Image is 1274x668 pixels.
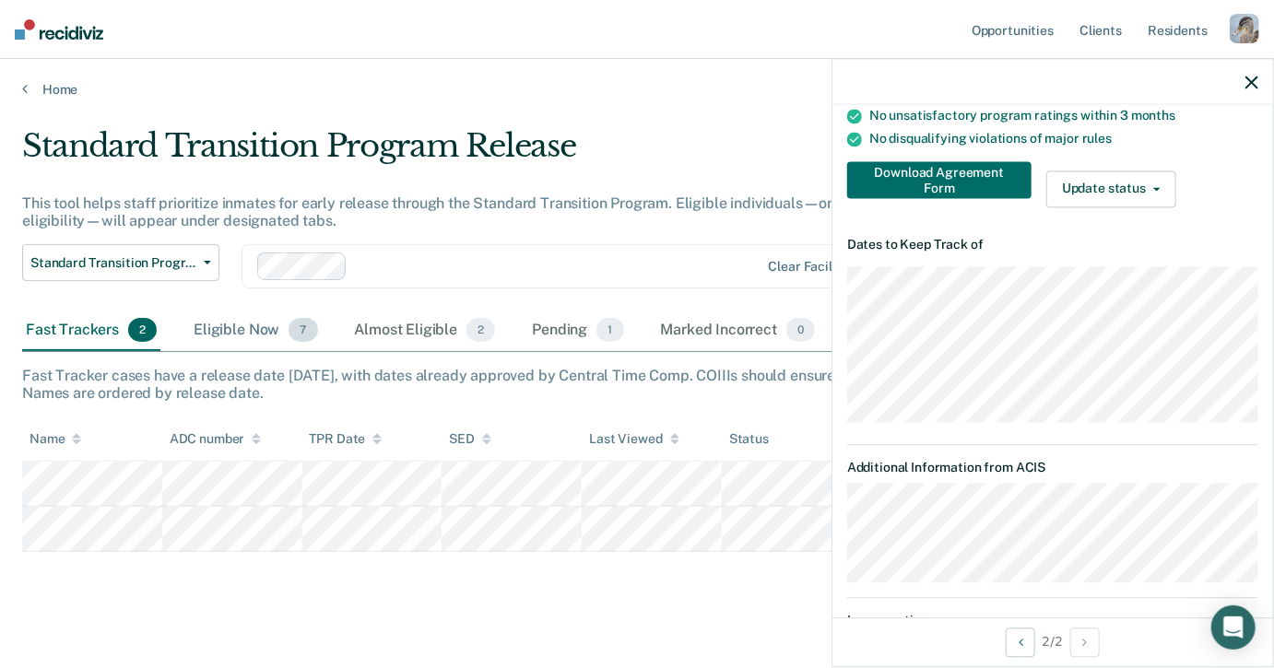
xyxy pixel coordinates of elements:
[466,318,495,342] span: 2
[847,614,1258,629] dt: Incarceration
[1082,132,1112,146] span: rules
[847,237,1258,252] dt: Dates to Keep Track of
[1070,627,1100,657] button: Next Opportunity
[170,431,262,447] div: ADC number
[769,259,859,275] div: Clear facilities
[847,162,1032,199] button: Download Agreement Form
[729,431,769,447] div: Status
[596,318,623,342] span: 1
[589,431,678,447] div: Last Viewed
[847,461,1258,476] dt: Additional Information from ACIS
[15,19,103,40] img: Recidiviz
[869,109,1258,124] div: No unsatisfactory program ratings within 3
[128,318,157,342] span: 2
[351,311,500,351] div: Almost Eligible
[22,194,978,229] div: This tool helps staff prioritize inmates for early release through the Standard Transition Progra...
[528,311,627,351] div: Pending
[1046,170,1176,207] button: Update status
[847,162,1039,199] a: Navigate to form link
[190,311,321,351] div: Eligible Now
[869,132,1258,147] div: No disqualifying violations of major
[1006,627,1035,657] button: Previous Opportunity
[310,431,383,447] div: TPR Date
[30,255,196,271] span: Standard Transition Program Release
[22,311,160,351] div: Fast Trackers
[1211,605,1256,650] div: Open Intercom Messenger
[786,318,815,342] span: 0
[22,81,1252,98] a: Home
[657,311,820,351] div: Marked Incorrect
[29,431,81,447] div: Name
[1131,109,1175,123] span: months
[449,431,491,447] div: SED
[22,127,978,180] div: Standard Transition Program Release
[22,367,1252,402] div: Fast Tracker cases have a release date [DATE], with dates already approved by Central Time Comp. ...
[289,318,317,342] span: 7
[832,617,1273,666] div: 2 / 2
